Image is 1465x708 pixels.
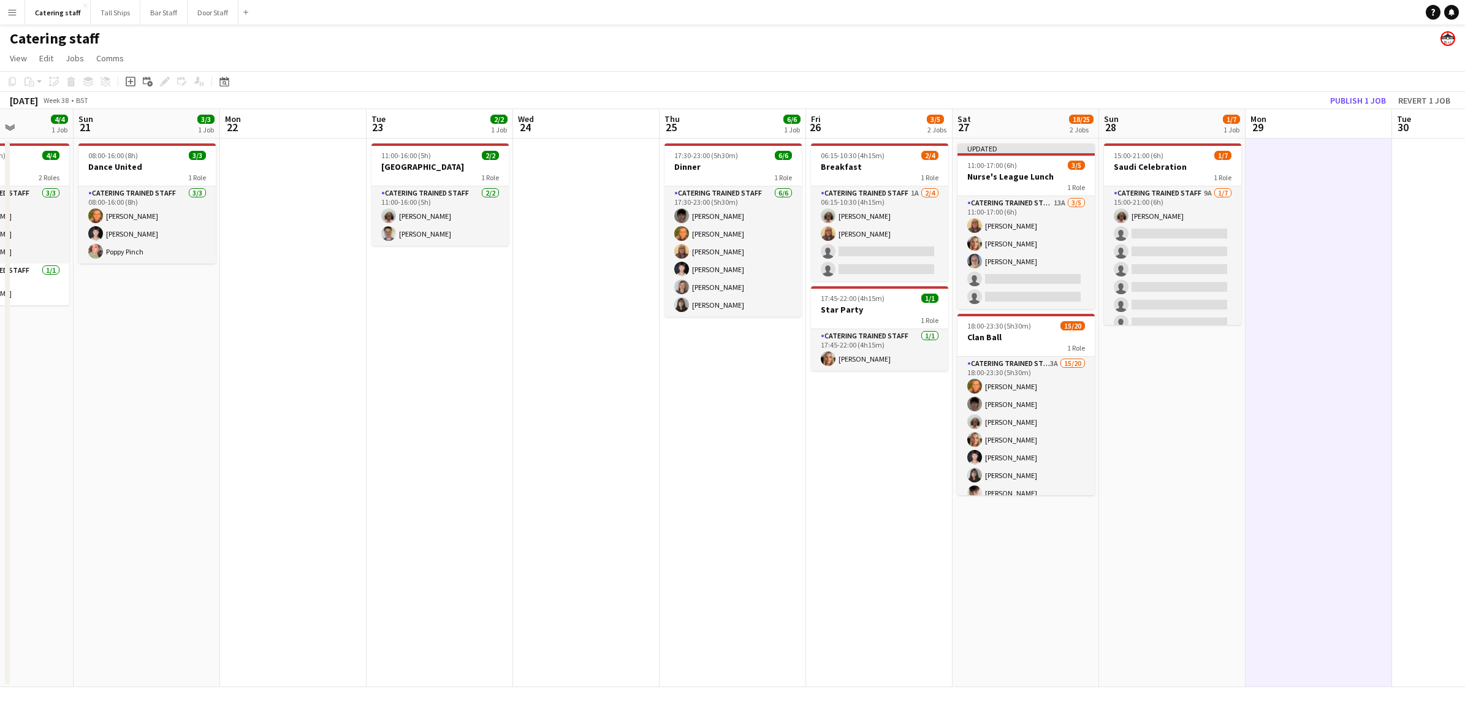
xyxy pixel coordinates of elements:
button: Door Staff [188,1,238,25]
button: Tall Ships [91,1,140,25]
div: BST [76,96,88,105]
a: Edit [34,50,58,66]
a: Comms [91,50,129,66]
a: View [5,50,32,66]
a: Jobs [61,50,89,66]
span: Week 38 [40,96,71,105]
button: Revert 1 job [1393,93,1455,108]
span: Edit [39,53,53,64]
button: Publish 1 job [1325,93,1391,108]
span: View [10,53,27,64]
button: Bar Staff [140,1,188,25]
span: Comms [96,53,124,64]
span: Jobs [66,53,84,64]
button: Catering staff [25,1,91,25]
app-user-avatar: Beach Ballroom [1440,31,1455,46]
h1: Catering staff [10,29,99,48]
div: [DATE] [10,94,38,107]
